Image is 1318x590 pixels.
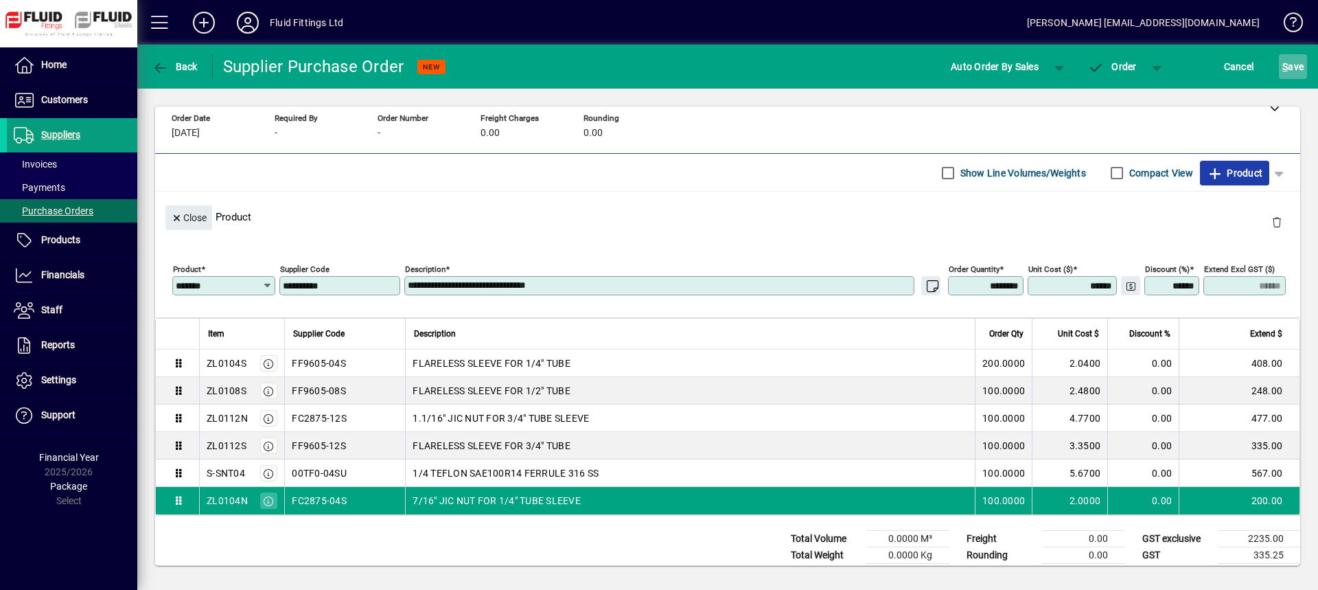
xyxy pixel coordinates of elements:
[1260,205,1293,238] button: Delete
[1107,405,1179,432] td: 0.00
[1179,350,1299,377] td: 408.00
[41,304,62,315] span: Staff
[1179,432,1299,459] td: 335.00
[7,199,137,223] a: Purchase Orders
[182,10,226,35] button: Add
[866,531,949,547] td: 0.0000 M³
[975,487,1032,514] td: 100.0000
[41,129,80,140] span: Suppliers
[284,377,405,405] td: FF9605-08S
[7,328,137,363] a: Reports
[413,411,589,425] span: 1.1/16" JIC NUT FOR 3/4" TUBE SLEEVE
[207,466,245,480] div: S-SNT04
[1107,432,1179,459] td: 0.00
[7,83,137,117] a: Customers
[1145,264,1190,274] mat-label: Discount (%)
[1081,54,1144,79] button: Order
[162,211,216,223] app-page-header-button: Close
[1129,326,1170,341] span: Discount %
[378,128,380,139] span: -
[14,205,93,216] span: Purchase Orders
[270,12,343,34] div: Fluid Fittings Ltd
[784,547,866,564] td: Total Weight
[137,54,213,79] app-page-header-button: Back
[41,269,84,280] span: Financials
[405,264,446,274] mat-label: Description
[1218,531,1300,547] td: 2235.00
[226,10,270,35] button: Profile
[14,182,65,193] span: Payments
[207,356,246,370] div: ZL0104S
[39,452,99,463] span: Financial Year
[1282,61,1288,72] span: S
[1028,264,1073,274] mat-label: Unit Cost ($)
[1218,564,1300,581] td: 2570.25
[413,494,581,508] span: 7/16" JIC NUT FOR 1/4" TUBE SLEEVE
[413,466,599,480] span: 1/4 TEFLON SAE100R14 FERRULE 316 SS
[951,56,1039,78] span: Auto Order By Sales
[1179,459,1299,487] td: 567.00
[423,63,440,71] span: NEW
[1058,326,1099,341] span: Unit Cost $
[866,547,949,564] td: 0.0000 Kg
[1135,564,1218,581] td: GST inclusive
[7,398,137,433] a: Support
[1135,547,1218,564] td: GST
[1250,326,1282,341] span: Extend $
[208,326,224,341] span: Item
[1218,547,1300,564] td: 335.25
[50,481,87,492] span: Package
[1121,276,1140,295] button: Change Price Levels
[1107,377,1179,405] td: 0.00
[1279,54,1307,79] button: Save
[280,264,329,274] mat-label: Supplier Code
[413,356,570,370] span: FLARELESS SLEEVE FOR 1/4" TUBE
[14,159,57,170] span: Invoices
[1179,487,1299,514] td: 200.00
[989,326,1024,341] span: Order Qty
[284,487,405,514] td: FC2875-04S
[152,61,198,72] span: Back
[284,405,405,432] td: FC2875-12S
[7,152,137,176] a: Invoices
[207,411,248,425] div: ZL0112N
[975,405,1032,432] td: 100.0000
[1204,264,1275,274] mat-label: Extend excl GST ($)
[223,56,404,78] div: Supplier Purchase Order
[975,350,1032,377] td: 200.0000
[583,128,603,139] span: 0.00
[1107,350,1179,377] td: 0.00
[1221,54,1258,79] button: Cancel
[207,384,246,398] div: ZL0108S
[7,48,137,82] a: Home
[1224,56,1254,78] span: Cancel
[1282,56,1304,78] span: ave
[7,293,137,328] a: Staff
[207,439,246,453] div: ZL0112S
[1032,459,1107,487] td: 5.6700
[293,326,345,341] span: Supplier Code
[165,205,212,230] button: Close
[1032,377,1107,405] td: 2.4800
[173,264,201,274] mat-label: Product
[1179,377,1299,405] td: 248.00
[148,54,201,79] button: Back
[284,350,405,377] td: FF9605-04S
[960,531,1042,547] td: Freight
[41,94,88,105] span: Customers
[1273,3,1301,47] a: Knowledge Base
[1088,61,1137,72] span: Order
[41,234,80,245] span: Products
[172,128,200,139] span: [DATE]
[784,531,866,547] td: Total Volume
[958,166,1086,180] label: Show Line Volumes/Weights
[413,439,570,453] span: FLARELESS SLEEVE FOR 3/4" TUBE
[207,494,248,508] div: ZL0104N
[7,223,137,258] a: Products
[171,207,207,229] span: Close
[1042,531,1124,547] td: 0.00
[155,192,1300,242] div: Product
[1032,405,1107,432] td: 4.7700
[960,547,1042,564] td: Rounding
[275,128,277,139] span: -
